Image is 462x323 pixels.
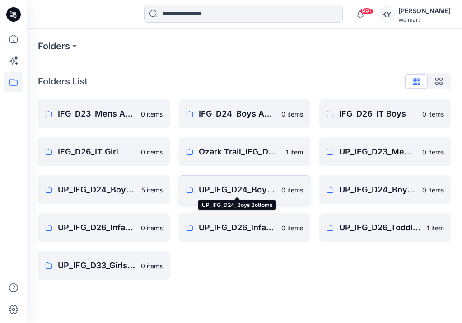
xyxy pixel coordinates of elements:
a: UP_IFG_D23_Mens Active0 items [319,137,451,166]
p: IFG_D26_IT Boys [339,108,417,120]
p: UP_IFG_D24_Boys Outerwear [339,183,417,196]
a: UP_IFG_D24_Boys Outerwear0 items [319,175,451,204]
p: UP_IFG_D24_Boys Active [58,183,136,196]
p: 5 items [141,185,163,195]
div: [PERSON_NAME] [398,5,451,16]
p: 0 items [141,147,163,157]
a: Folders [38,40,70,52]
p: 1 item [286,147,303,157]
p: UP_IFG_D26_Toddler Boys Outerwear [339,221,421,234]
a: IFG_D26_IT Boys0 items [319,99,451,128]
p: Folders List [38,75,88,88]
p: 0 items [141,223,163,233]
p: 0 items [422,147,444,157]
p: UP_IFG_D33_Girls Outerwear [58,259,135,272]
a: IFG_D24_Boys Active0 items [179,99,311,128]
p: IFG_D24_Boys Active [199,108,276,120]
a: IFG_D23_Mens Active0 items [38,99,170,128]
a: UP_IFG_D24_Boys Active5 items [38,175,170,204]
p: 0 items [422,109,444,119]
a: Ozark Trail_IFG_D23_Mens Outdoor1 item [179,137,311,166]
p: 0 items [281,223,303,233]
p: 0 items [141,261,163,271]
a: UP_IFG_D26_Toddler Boys Outerwear1 item [319,213,451,242]
p: UP_IFG_D24_Boys Bottoms [199,183,276,196]
a: UP_IFG_D26_Infant_Toddler Boy0 items [38,213,170,242]
p: UP_IFG_D23_Mens Active [339,145,417,158]
p: UP_IFG_D26_Infant_Toddler Boy [58,221,135,234]
a: UP_IFG_D26_Infant_Toddler Girl0 items [179,213,311,242]
p: 0 items [281,109,303,119]
p: 0 items [422,185,444,195]
p: 0 items [141,109,163,119]
a: IFG_D26_IT Girl0 items [38,137,170,166]
p: UP_IFG_D26_Infant_Toddler Girl [199,221,276,234]
p: 0 items [281,185,303,195]
p: IFG_D23_Mens Active [58,108,135,120]
a: UP_IFG_D33_Girls Outerwear0 items [38,251,170,280]
span: 99+ [360,8,373,15]
div: Walmart [398,16,451,23]
a: UP_IFG_D24_Boys Bottoms0 items [179,175,311,204]
p: IFG_D26_IT Girl [58,145,135,158]
p: Ozark Trail_IFG_D23_Mens Outdoor [199,145,281,158]
div: KY [378,6,395,23]
p: 1 item [427,223,444,233]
